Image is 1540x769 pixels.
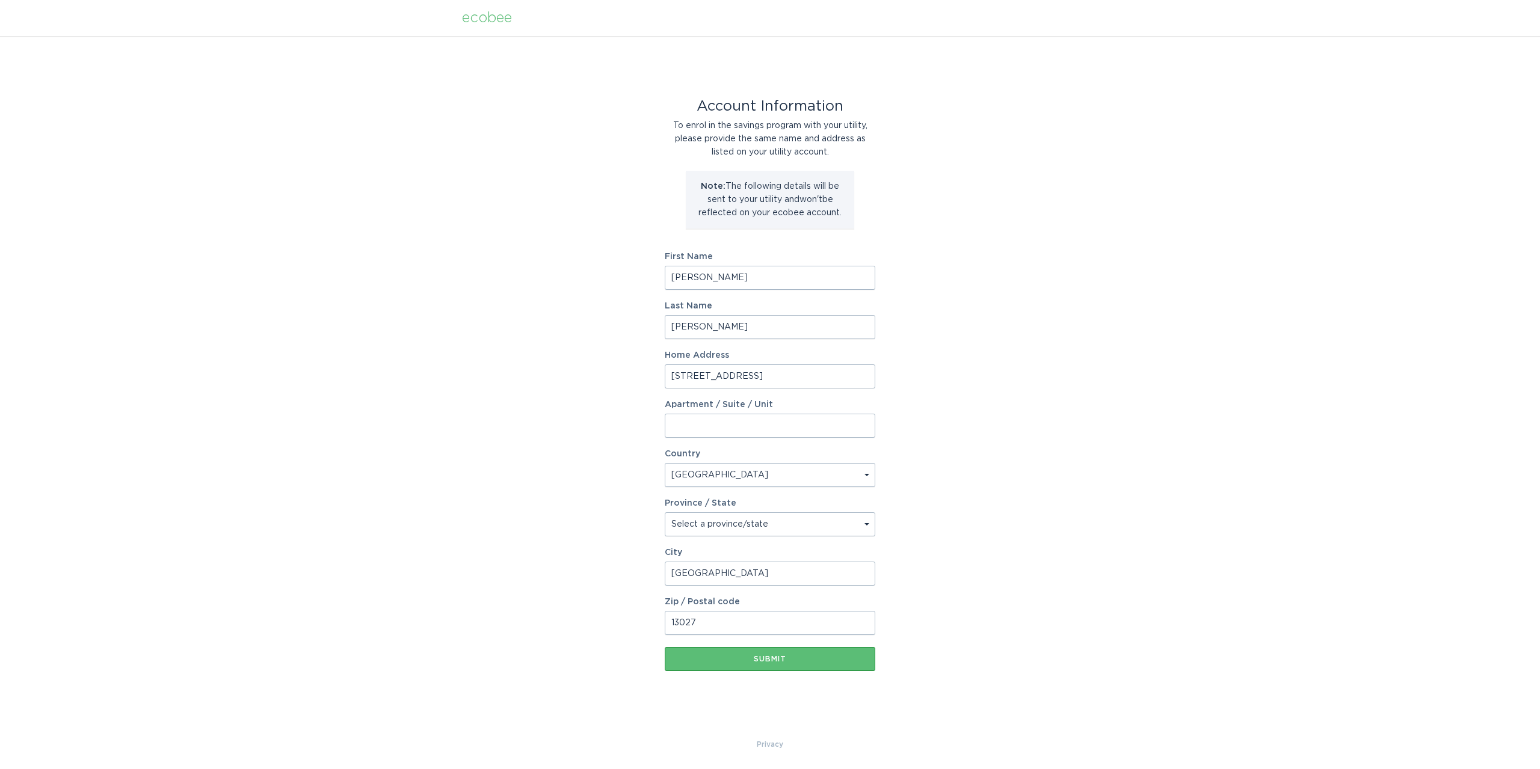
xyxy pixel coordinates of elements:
[665,598,875,606] label: Zip / Postal code
[665,647,875,671] button: Submit
[665,100,875,113] div: Account Information
[701,182,725,191] strong: Note:
[665,302,875,310] label: Last Name
[671,655,869,663] div: Submit
[462,11,512,25] div: ecobee
[665,548,875,557] label: City
[665,499,736,507] label: Province / State
[665,253,875,261] label: First Name
[695,180,845,219] p: The following details will be sent to your utility and won't be reflected on your ecobee account.
[665,119,875,159] div: To enrol in the savings program with your utility, please provide the same name and address as li...
[757,738,783,751] a: Privacy Policy & Terms of Use
[665,351,875,360] label: Home Address
[665,450,700,458] label: Country
[665,400,875,409] label: Apartment / Suite / Unit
